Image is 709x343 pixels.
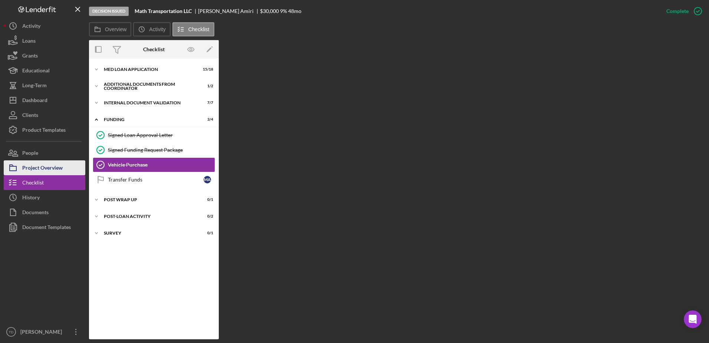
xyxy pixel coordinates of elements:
[4,19,85,33] button: Activity
[104,214,195,219] div: Post-Loan Activity
[108,162,215,168] div: Vehicle Purchase
[104,82,195,91] div: Additional Documents from Coordinator
[108,132,215,138] div: Signed Loan Approval Letter
[288,8,301,14] div: 48 mo
[133,22,170,36] button: Activity
[4,48,85,63] button: Grants
[666,4,689,19] div: Complete
[4,122,85,137] button: Product Templates
[104,101,195,105] div: Internal Document Validation
[260,8,279,14] span: $30,000
[108,147,215,153] div: Signed Funding Request Package
[22,146,38,162] div: People
[22,63,50,80] div: Educational
[22,205,49,222] div: Documents
[89,7,129,16] div: Decision Issued
[280,8,287,14] div: 9 %
[22,175,44,192] div: Checklist
[4,146,85,160] button: People
[93,172,215,187] a: Transfer FundsMA
[4,205,85,220] button: Documents
[4,190,85,205] button: History
[22,108,38,124] div: Clients
[200,214,213,219] div: 0 / 2
[149,26,165,32] label: Activity
[4,175,85,190] button: Checklist
[22,19,40,35] div: Activity
[22,160,63,177] div: Project Overview
[204,176,211,183] div: M A
[143,46,165,52] div: Checklist
[22,190,40,207] div: History
[22,93,47,110] div: Dashboard
[188,26,210,32] label: Checklist
[4,324,85,339] button: TD[PERSON_NAME]
[684,310,702,328] iframe: Intercom live chat
[659,4,705,19] button: Complete
[4,33,85,48] button: Loans
[22,122,66,139] div: Product Templates
[93,143,215,157] a: Signed Funding Request Package
[19,324,67,341] div: [PERSON_NAME]
[89,22,131,36] button: Overview
[104,231,195,235] div: Survey
[4,108,85,122] button: Clients
[4,63,85,78] button: Educational
[200,197,213,202] div: 0 / 1
[93,128,215,143] a: Signed Loan Approval Letter
[200,101,213,105] div: 7 / 7
[4,160,85,175] button: Project Overview
[200,84,213,88] div: 1 / 2
[198,8,260,14] div: [PERSON_NAME] Amiri
[4,78,85,93] button: Long-Term
[105,26,126,32] label: Overview
[104,117,195,122] div: Funding
[4,220,85,235] button: Document Templates
[22,220,71,236] div: Document Templates
[200,117,213,122] div: 3 / 4
[9,330,14,334] text: TD
[135,8,192,14] b: Math Transportation LLC
[22,48,38,65] div: Grants
[22,33,36,50] div: Loans
[172,22,214,36] button: Checklist
[108,177,204,183] div: Transfer Funds
[22,78,47,95] div: Long-Term
[4,93,85,108] button: Dashboard
[104,197,195,202] div: Post Wrap Up
[200,231,213,235] div: 0 / 1
[200,67,213,72] div: 15 / 18
[93,157,215,172] a: Vehicle Purchase
[104,67,195,72] div: MED Loan Application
